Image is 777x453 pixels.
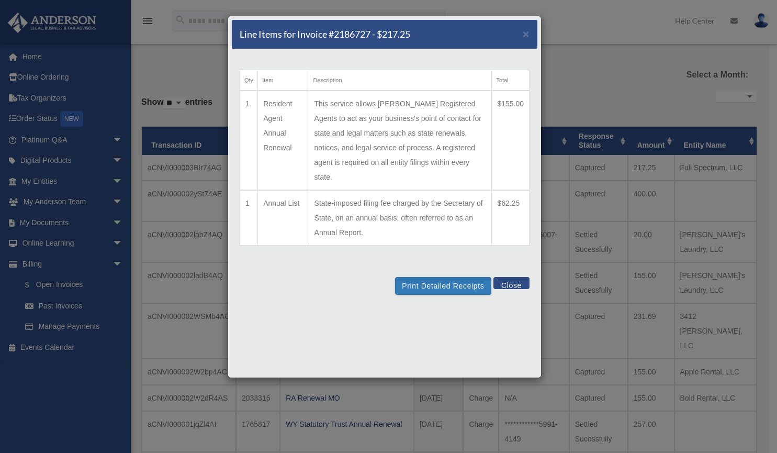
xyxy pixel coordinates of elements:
[492,91,530,190] td: $155.00
[258,91,309,190] td: Resident Agent Annual Renewal
[258,70,309,91] th: Item
[523,28,530,39] button: Close
[240,28,410,41] h5: Line Items for Invoice #2186727 - $217.25
[309,70,492,91] th: Description
[258,190,309,246] td: Annual List
[309,91,492,190] td: This service allows [PERSON_NAME] Registered Agents to act as your business's point of contact fo...
[492,70,530,91] th: Total
[395,277,491,295] button: Print Detailed Receipts
[240,91,258,190] td: 1
[523,28,530,40] span: ×
[240,70,258,91] th: Qty
[309,190,492,246] td: State-imposed filing fee charged by the Secretary of State, on an annual basis, often referred to...
[240,190,258,246] td: 1
[492,190,530,246] td: $62.25
[493,277,530,289] button: Close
